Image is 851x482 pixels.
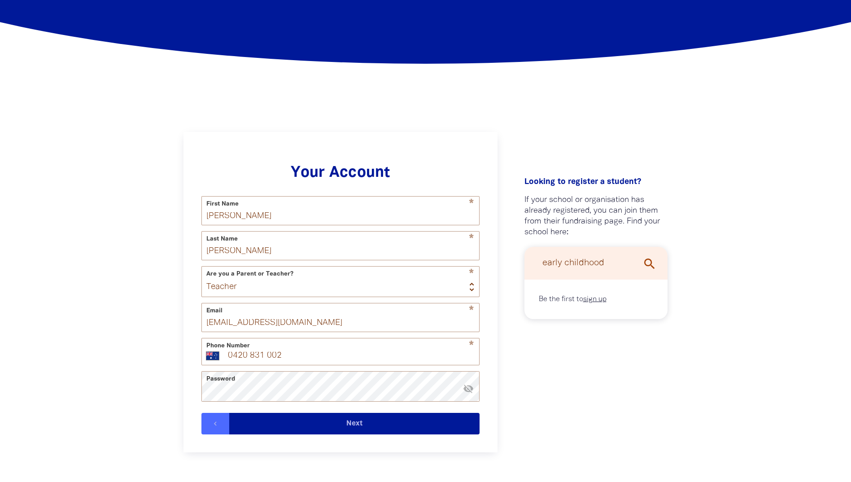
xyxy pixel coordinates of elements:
i: Required [469,341,474,351]
h3: Your Account [201,164,480,183]
p: If your school or organisation has already registered, you can join them from their fundraising p... [524,195,668,238]
button: visibility_off [463,383,474,395]
div: Be the first to [532,287,661,312]
i: Hide password [463,383,474,394]
i: chevron_left [211,420,219,428]
div: Paginated content [532,287,661,312]
i: search [642,257,657,271]
span: Looking to register a student? [524,178,641,185]
button: Next [229,413,480,434]
a: sign up [583,296,607,302]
